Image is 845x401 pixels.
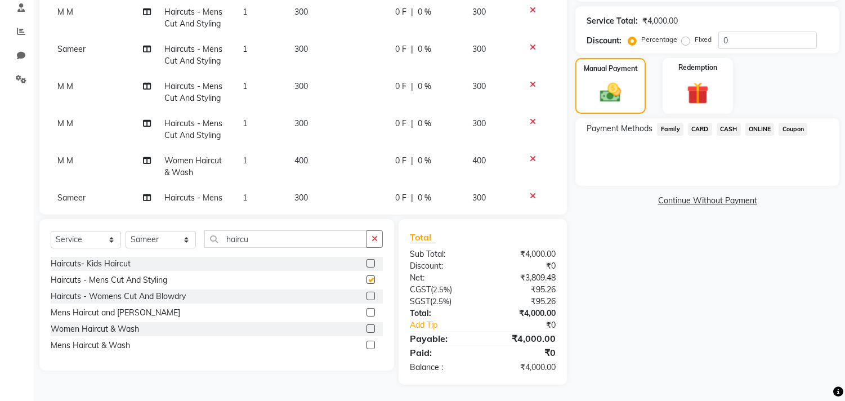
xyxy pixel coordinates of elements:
[779,123,807,136] span: Coupon
[395,118,406,130] span: 0 F
[51,307,180,319] div: Mens Haircut and [PERSON_NAME]
[395,43,406,55] span: 0 F
[243,118,247,128] span: 1
[641,34,677,44] label: Percentage
[410,296,430,306] span: SGST
[243,155,247,166] span: 1
[165,118,223,140] span: Haircuts - Mens Cut And Styling
[51,323,139,335] div: Women Haircut & Wash
[57,44,86,54] span: Sameer
[410,284,431,295] span: CGST
[473,193,486,203] span: 300
[294,155,308,166] span: 400
[294,7,308,17] span: 300
[473,155,486,166] span: 400
[395,6,406,18] span: 0 F
[587,35,622,47] div: Discount:
[483,260,565,272] div: ₹0
[395,81,406,92] span: 0 F
[483,248,565,260] div: ₹4,000.00
[401,332,483,345] div: Payable:
[695,34,712,44] label: Fixed
[401,248,483,260] div: Sub Total:
[401,260,483,272] div: Discount:
[473,81,486,91] span: 300
[642,15,678,27] div: ₹4,000.00
[243,7,247,17] span: 1
[243,44,247,54] span: 1
[51,291,186,302] div: Haircuts - Womens Cut And Blowdry
[411,192,413,204] span: |
[57,81,73,91] span: M M
[165,7,223,29] span: Haircuts - Mens Cut And Styling
[717,123,741,136] span: CASH
[243,193,247,203] span: 1
[418,155,431,167] span: 0 %
[294,118,308,128] span: 300
[395,155,406,167] span: 0 F
[411,81,413,92] span: |
[243,81,247,91] span: 1
[57,193,86,203] span: Sameer
[411,43,413,55] span: |
[483,346,565,359] div: ₹0
[587,123,652,135] span: Payment Methods
[51,340,130,351] div: Mens Haircut & Wash
[165,81,223,103] span: Haircuts - Mens Cut And Styling
[57,155,73,166] span: M M
[410,231,436,243] span: Total
[418,81,431,92] span: 0 %
[678,63,717,73] label: Redemption
[401,362,483,373] div: Balance :
[432,297,449,306] span: 2.5%
[433,285,450,294] span: 2.5%
[473,7,486,17] span: 300
[483,296,565,308] div: ₹95.26
[418,192,431,204] span: 0 %
[294,193,308,203] span: 300
[294,81,308,91] span: 300
[578,195,837,207] a: Continue Without Payment
[483,284,565,296] div: ₹95.26
[418,118,431,130] span: 0 %
[51,274,167,286] div: Haircuts - Mens Cut And Styling
[411,6,413,18] span: |
[483,308,565,319] div: ₹4,000.00
[688,123,712,136] span: CARD
[57,118,73,128] span: M M
[473,118,486,128] span: 300
[401,319,497,331] a: Add Tip
[294,44,308,54] span: 300
[593,81,627,105] img: _cash.svg
[497,319,565,331] div: ₹0
[411,155,413,167] span: |
[745,123,775,136] span: ONLINE
[165,155,222,177] span: Women Haircut & Wash
[401,296,483,308] div: ( )
[584,64,638,74] label: Manual Payment
[57,7,73,17] span: M M
[401,308,483,319] div: Total:
[395,192,406,204] span: 0 F
[587,15,638,27] div: Service Total:
[483,332,565,345] div: ₹4,000.00
[165,193,223,215] span: Haircuts - Mens Cut And Styling
[483,362,565,373] div: ₹4,000.00
[401,346,483,359] div: Paid:
[204,230,367,248] input: Search or Scan
[657,123,683,136] span: Family
[680,79,716,107] img: _gift.svg
[418,43,431,55] span: 0 %
[401,272,483,284] div: Net:
[483,272,565,284] div: ₹3,809.48
[411,118,413,130] span: |
[418,6,431,18] span: 0 %
[473,44,486,54] span: 300
[165,44,223,66] span: Haircuts - Mens Cut And Styling
[401,284,483,296] div: ( )
[51,258,131,270] div: Haircuts- Kids Haircut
